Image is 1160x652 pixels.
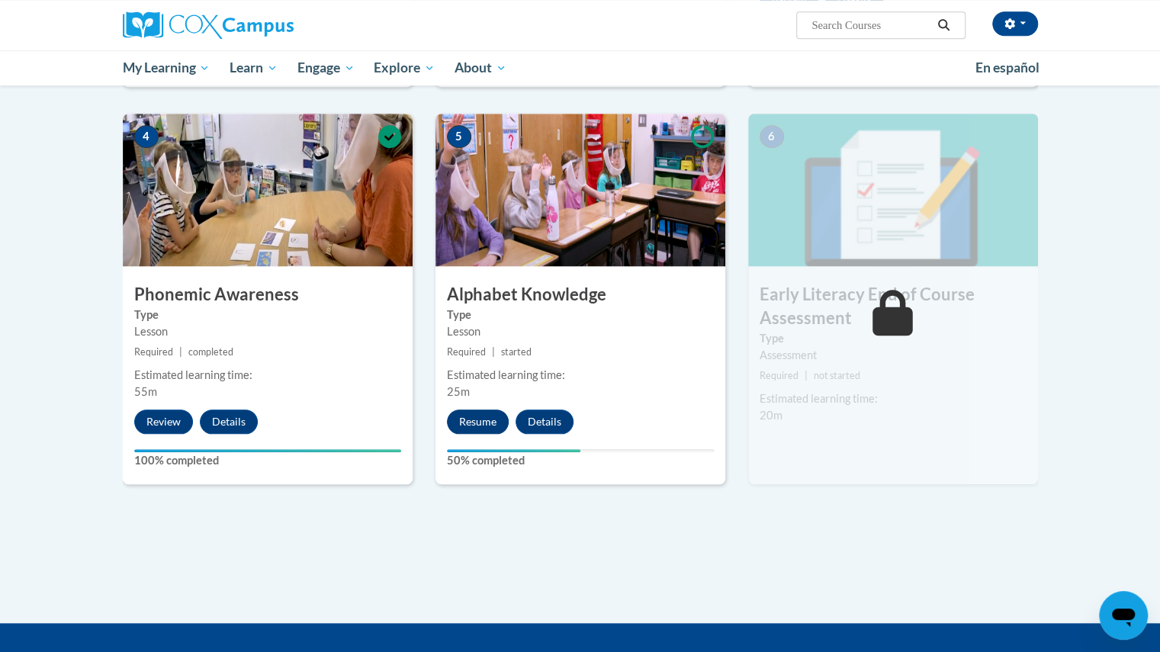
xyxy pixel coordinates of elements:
[447,367,714,384] div: Estimated learning time:
[200,410,258,434] button: Details
[760,370,799,381] span: Required
[447,307,714,323] label: Type
[134,449,401,452] div: Your progress
[113,50,220,85] a: My Learning
[447,410,509,434] button: Resume
[447,346,486,358] span: Required
[123,11,413,39] a: Cox Campus
[123,283,413,307] h3: Phonemic Awareness
[975,59,1040,75] span: En español
[760,390,1027,407] div: Estimated learning time:
[134,323,401,340] div: Lesson
[1099,591,1148,640] iframe: Button to launch messaging window
[447,385,470,398] span: 25m
[123,11,294,39] img: Cox Campus
[455,59,506,77] span: About
[748,114,1038,266] img: Course Image
[516,410,574,434] button: Details
[297,59,355,77] span: Engage
[492,346,495,358] span: |
[760,347,1027,364] div: Assessment
[435,114,725,266] img: Course Image
[134,125,159,148] span: 4
[966,52,1049,84] a: En español
[220,50,288,85] a: Learn
[814,370,860,381] span: not started
[134,346,173,358] span: Required
[501,346,532,358] span: started
[760,409,782,422] span: 20m
[760,125,784,148] span: 6
[805,370,808,381] span: |
[447,449,580,452] div: Your progress
[748,283,1038,330] h3: Early Literacy End of Course Assessment
[435,283,725,307] h3: Alphabet Knowledge
[760,330,1027,347] label: Type
[230,59,278,77] span: Learn
[134,410,193,434] button: Review
[447,323,714,340] div: Lesson
[134,452,401,469] label: 100% completed
[374,59,435,77] span: Explore
[288,50,365,85] a: Engage
[134,385,157,398] span: 55m
[445,50,516,85] a: About
[179,346,182,358] span: |
[134,307,401,323] label: Type
[447,452,714,469] label: 50% completed
[122,59,210,77] span: My Learning
[364,50,445,85] a: Explore
[188,346,233,358] span: completed
[100,50,1061,85] div: Main menu
[447,125,471,148] span: 5
[992,11,1038,36] button: Account Settings
[134,367,401,384] div: Estimated learning time:
[123,114,413,266] img: Course Image
[932,16,955,34] button: Search
[810,16,932,34] input: Search Courses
